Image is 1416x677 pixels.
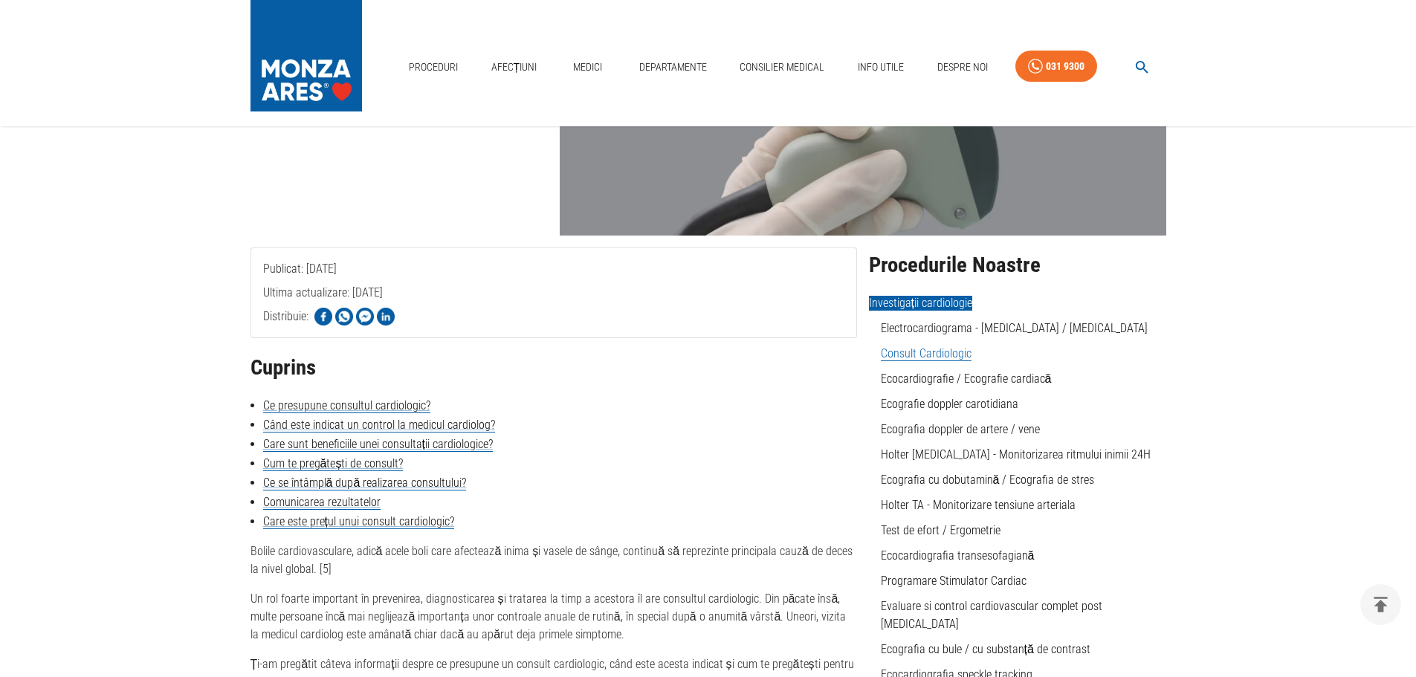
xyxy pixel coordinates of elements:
a: 031 9300 [1015,51,1097,82]
p: Distribuie: [263,308,308,325]
a: Afecțiuni [485,52,543,82]
a: Ecocardiografie / Ecografie cardiacă [881,372,1052,386]
a: Ecocardiografia transesofagiană [881,548,1035,563]
a: Ecografie doppler carotidiana [881,397,1018,411]
a: Cum te pregătești de consult? [263,456,404,471]
a: Consilier Medical [734,52,830,82]
a: Evaluare si control cardiovascular complet post [MEDICAL_DATA] [881,599,1102,631]
img: Share on Facebook [314,308,332,325]
button: delete [1360,584,1401,625]
a: Programare Stimulator Cardiac [881,574,1027,588]
a: Consult Cardiologic [881,346,972,361]
a: Ce se întâmplă după realizarea consultului? [263,476,467,490]
p: Bolile cardiovasculare, adică acele boli care afectează inima și vasele de sânge, continuă să rep... [250,542,857,578]
a: Care sunt beneficiile unei consultații cardiologice? [263,437,493,452]
span: Publicat: [DATE] [263,262,337,335]
h2: Procedurile Noastre [869,253,1166,277]
a: Proceduri [403,52,464,82]
a: Comunicarea rezultatelor [263,495,381,510]
a: Ecografia cu dobutamină / Ecografia de stres [881,473,1095,487]
span: Investigații cardiologie [869,296,972,311]
img: Share on LinkedIn [377,308,395,325]
div: 031 9300 [1046,57,1084,76]
a: Medici [564,52,612,82]
a: Ecografia doppler de artere / vene [881,422,1040,436]
img: Consult Cardiologic | | MONZA ARES | Inovatie in Cardiologie [560,87,1166,236]
a: Holter TA - Monitorizare tensiune arteriala [881,498,1076,512]
span: Ultima actualizare: [DATE] [263,285,383,359]
h2: Cuprins [250,356,857,380]
img: Share on WhatsApp [335,308,353,325]
a: Departamente [633,52,713,82]
a: Ce presupune consultul cardiologic? [263,398,430,413]
a: Când este indicat un control la medicul cardiolog? [263,418,495,433]
a: Electrocardiograma - [MEDICAL_DATA] / [MEDICAL_DATA] [881,321,1148,335]
a: Holter [MEDICAL_DATA] - Monitorizarea ritmului inimii 24H [881,447,1151,461]
a: Test de efort / Ergometrie [881,523,1000,537]
img: Share on Facebook Messenger [356,308,374,325]
p: Un rol foarte important în prevenirea, diagnosticarea și tratarea la timp a acestora îl are consu... [250,590,857,644]
a: Info Utile [852,52,910,82]
a: Care este prețul unui consult cardiologic? [263,514,454,529]
a: Ecografia cu bule / cu substanță de contrast [881,642,1090,656]
a: Despre Noi [931,52,994,82]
